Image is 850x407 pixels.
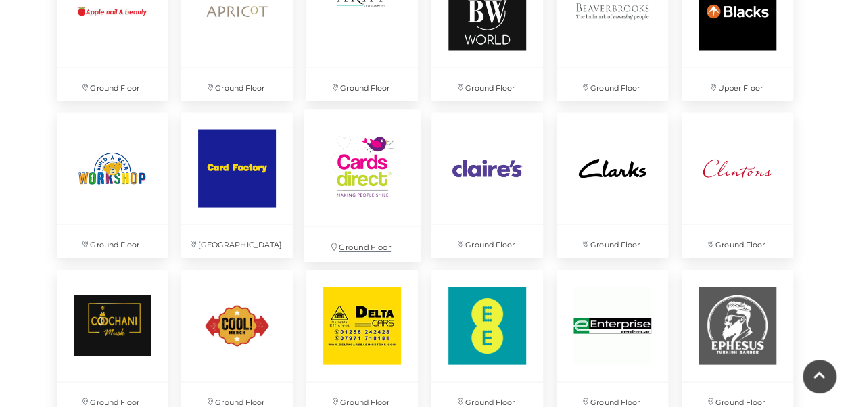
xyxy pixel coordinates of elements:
[304,226,421,261] p: Ground Floor
[181,68,293,101] p: Ground Floor
[682,68,793,101] p: Upper Floor
[297,101,428,268] a: Ground Floor
[425,105,550,264] a: Ground Floor
[431,68,543,101] p: Ground Floor
[431,224,543,258] p: Ground Floor
[675,105,800,264] a: Ground Floor
[57,224,168,258] p: Ground Floor
[557,224,668,258] p: Ground Floor
[50,105,175,264] a: Ground Floor
[306,68,418,101] p: Ground Floor
[181,224,293,258] p: [GEOGRAPHIC_DATA]
[174,105,300,264] a: [GEOGRAPHIC_DATA]
[550,105,675,264] a: Ground Floor
[57,68,168,101] p: Ground Floor
[682,224,793,258] p: Ground Floor
[557,68,668,101] p: Ground Floor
